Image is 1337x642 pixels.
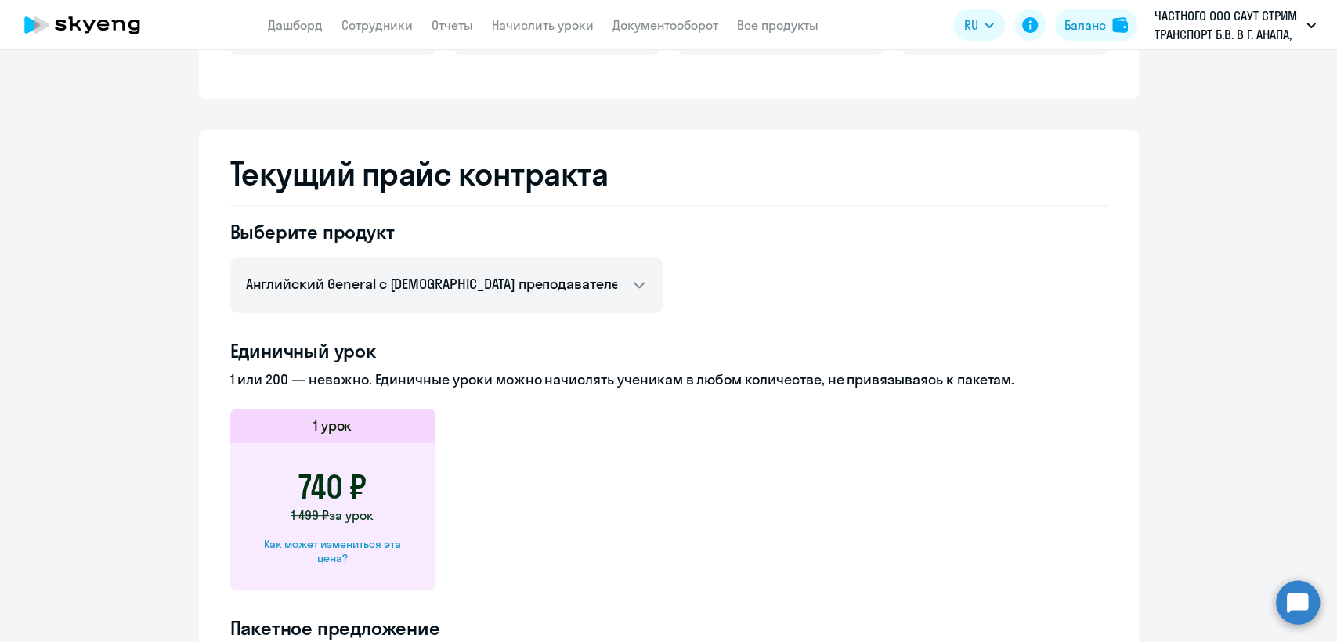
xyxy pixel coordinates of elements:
[230,615,1108,640] h4: Пакетное предложение
[341,17,413,33] a: Сотрудники
[230,219,663,244] h4: Выберите продукт
[953,9,1005,41] button: RU
[737,17,818,33] a: Все продукты
[1147,6,1324,44] button: ЧАСТНОГО ООО САУТ СТРИМ ТРАНСПОРТ Б.В. В Г. АНАПА, ФЛ, Группа 4 (предоплата)
[612,17,718,33] a: Документооборот
[255,537,410,565] div: Как может измениться эта цена?
[1155,6,1300,44] p: ЧАСТНОГО ООО САУТ СТРИМ ТРАНСПОРТ Б.В. В Г. АНАПА, ФЛ, Группа 4 (предоплата)
[1112,17,1128,33] img: balance
[1055,9,1137,41] button: Балансbalance
[329,507,374,523] span: за урок
[1064,16,1106,34] div: Баланс
[313,416,352,436] h5: 1 урок
[268,17,323,33] a: Дашборд
[230,155,1108,193] h2: Текущий прайс контракта
[230,370,1108,390] p: 1 или 200 — неважно. Единичные уроки можно начислять ученикам в любом количестве, не привязываясь...
[230,338,1108,363] h4: Единичный урок
[492,17,594,33] a: Начислить уроки
[298,468,367,506] h3: 740 ₽
[964,16,978,34] span: RU
[432,17,473,33] a: Отчеты
[291,507,329,523] span: 1 499 ₽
